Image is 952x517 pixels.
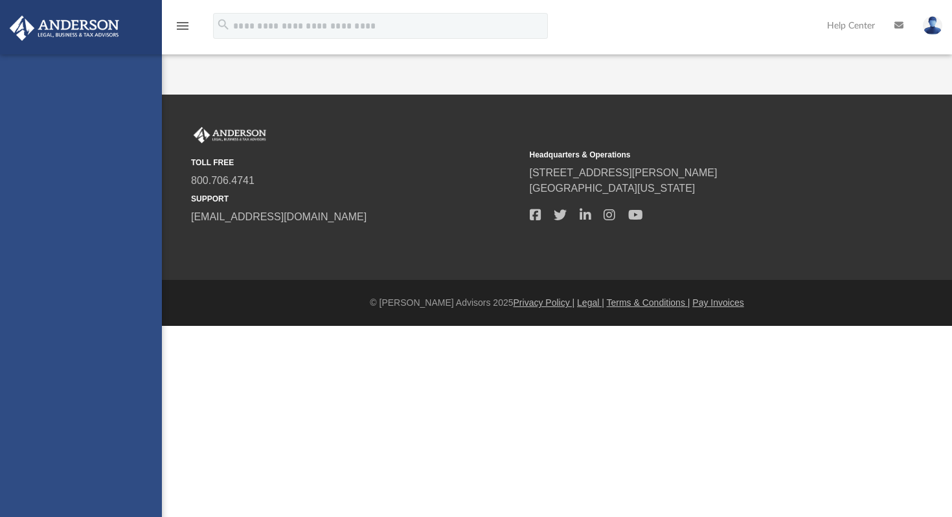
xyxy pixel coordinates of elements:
[191,175,255,186] a: 800.706.4741
[923,16,942,35] img: User Pic
[216,17,231,32] i: search
[530,149,859,161] small: Headquarters & Operations
[191,193,521,205] small: SUPPORT
[191,157,521,168] small: TOLL FREE
[692,297,743,308] a: Pay Invoices
[162,296,952,310] div: © [PERSON_NAME] Advisors 2025
[530,183,696,194] a: [GEOGRAPHIC_DATA][US_STATE]
[191,127,269,144] img: Anderson Advisors Platinum Portal
[175,18,190,34] i: menu
[607,297,690,308] a: Terms & Conditions |
[577,297,604,308] a: Legal |
[175,25,190,34] a: menu
[514,297,575,308] a: Privacy Policy |
[530,167,718,178] a: [STREET_ADDRESS][PERSON_NAME]
[6,16,123,41] img: Anderson Advisors Platinum Portal
[191,211,367,222] a: [EMAIL_ADDRESS][DOMAIN_NAME]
